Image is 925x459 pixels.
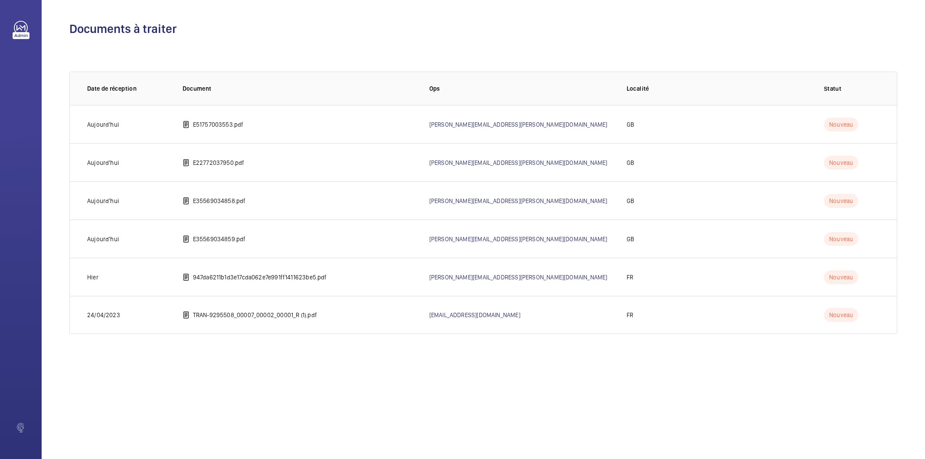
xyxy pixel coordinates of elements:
p: GB [627,158,634,167]
a: [PERSON_NAME][EMAIL_ADDRESS][PERSON_NAME][DOMAIN_NAME] [429,274,608,281]
p: Nouveau [824,118,858,131]
a: [PERSON_NAME][EMAIL_ADDRESS][PERSON_NAME][DOMAIN_NAME] [429,236,608,243]
p: Hier [87,273,98,282]
a: [EMAIL_ADDRESS][DOMAIN_NAME] [429,311,520,318]
p: GB [627,235,634,243]
p: GB [627,120,634,129]
p: 24/04/2023 [87,311,120,319]
p: FR [627,273,633,282]
p: Statut [824,84,879,93]
p: Nouveau [824,156,858,170]
p: Aujourd'hui [87,120,119,129]
p: 947da6211b1d3e17cda062e7e991ff1411623be5.pdf [193,273,327,282]
p: Nouveau [824,194,858,208]
p: Document [183,84,415,93]
p: FR [627,311,633,319]
p: Aujourd'hui [87,235,119,243]
p: Nouveau [824,308,858,322]
p: E22772037950.pdf [193,158,245,167]
a: [PERSON_NAME][EMAIL_ADDRESS][PERSON_NAME][DOMAIN_NAME] [429,159,608,166]
p: E35569034859.pdf [193,235,246,243]
p: Nouveau [824,232,858,246]
p: Localité [627,84,810,93]
p: Aujourd'hui [87,158,119,167]
a: [PERSON_NAME][EMAIL_ADDRESS][PERSON_NAME][DOMAIN_NAME] [429,121,608,128]
h1: Documents à traiter [69,21,897,37]
p: TRAN-9295508_00007_00002_00001_R (1).pdf [193,311,317,319]
p: Nouveau [824,270,858,284]
a: [PERSON_NAME][EMAIL_ADDRESS][PERSON_NAME][DOMAIN_NAME] [429,197,608,204]
p: E35569034858.pdf [193,197,246,205]
p: Date de réception [87,84,169,93]
p: E51757003553.pdf [193,120,244,129]
p: Aujourd'hui [87,197,119,205]
p: GB [627,197,634,205]
p: Ops [429,84,613,93]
